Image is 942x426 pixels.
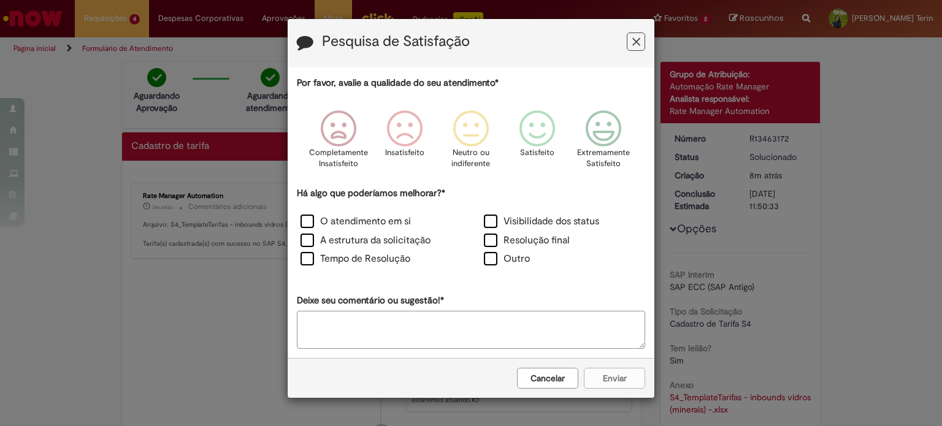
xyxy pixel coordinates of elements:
div: Completamente Insatisfeito [307,101,369,185]
div: Extremamente Satisfeito [572,101,635,185]
div: Satisfeito [506,101,569,185]
label: O atendimento em si [301,215,411,229]
label: Tempo de Resolução [301,252,410,266]
p: Insatisfeito [385,147,424,159]
label: Pesquisa de Satisfação [322,34,470,50]
label: Resolução final [484,234,570,248]
label: A estrutura da solicitação [301,234,431,248]
div: Neutro ou indiferente [440,101,502,185]
p: Extremamente Satisfeito [577,147,630,170]
label: Deixe seu comentário ou sugestão!* [297,294,444,307]
p: Completamente Insatisfeito [309,147,368,170]
label: Outro [484,252,530,266]
label: Por favor, avalie a qualidade do seu atendimento* [297,77,499,89]
button: Cancelar [517,368,578,389]
p: Satisfeito [520,147,554,159]
label: Visibilidade dos status [484,215,599,229]
div: Há algo que poderíamos melhorar?* [297,187,645,270]
p: Neutro ou indiferente [449,147,493,170]
div: Insatisfeito [373,101,436,185]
